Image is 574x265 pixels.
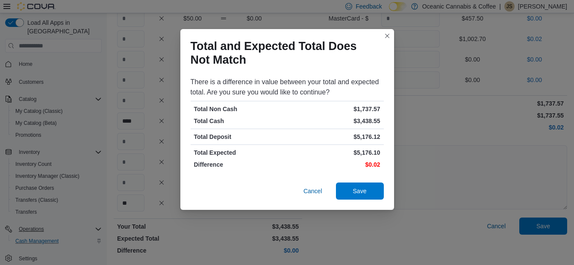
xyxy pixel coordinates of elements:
p: $5,176.10 [289,148,380,157]
p: Total Non Cash [194,105,286,113]
div: There is a difference in value between your total and expected total. Are you sure you would like... [191,77,384,97]
p: Total Cash [194,117,286,125]
p: Total Deposit [194,132,286,141]
p: $1,737.57 [289,105,380,113]
p: $0.02 [289,160,380,169]
button: Cancel [300,183,326,200]
p: $3,438.55 [289,117,380,125]
p: $5,176.12 [289,132,380,141]
p: Total Expected [194,148,286,157]
p: Difference [194,160,286,169]
span: Save [353,187,367,195]
span: Cancel [303,187,322,195]
button: Save [336,183,384,200]
h1: Total and Expected Total Does Not Match [191,39,377,67]
button: Closes this modal window [382,31,392,41]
